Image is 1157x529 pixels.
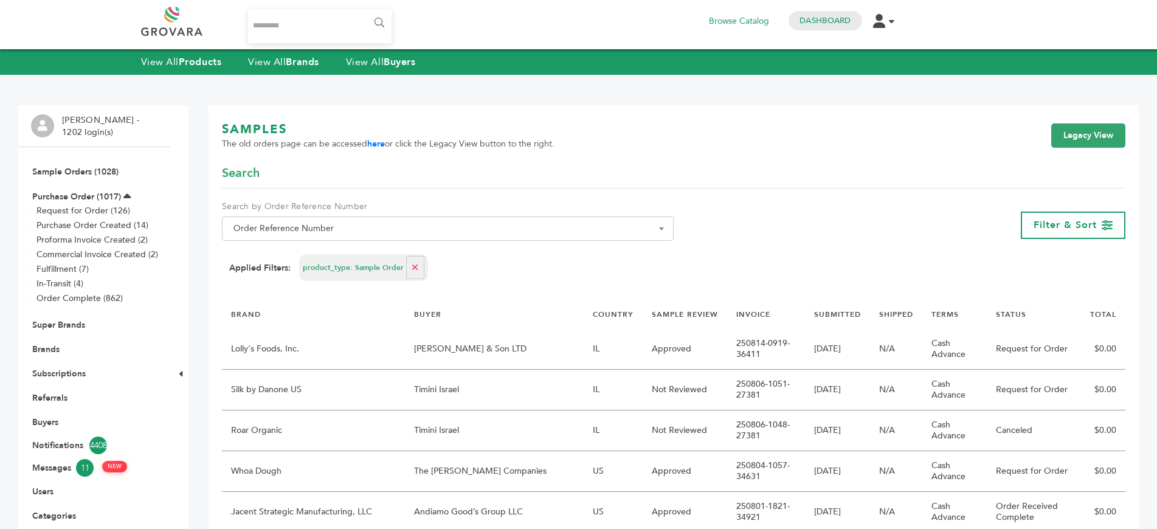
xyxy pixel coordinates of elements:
[222,329,405,370] td: Lolly's Foods, Inc.
[870,410,922,451] td: N/A
[709,15,769,28] a: Browse Catalog
[62,114,142,138] li: [PERSON_NAME] - 1202 login(s)
[384,55,415,69] strong: Buyers
[89,437,107,454] span: 4408
[1081,329,1125,370] td: $0.00
[987,451,1081,492] td: Request for Order
[922,410,987,451] td: Cash Advance
[286,55,319,69] strong: Brands
[367,138,385,150] a: here
[987,329,1081,370] td: Request for Order
[405,370,584,410] td: Timini Israel
[643,451,727,492] td: Approved
[584,410,643,451] td: IL
[32,437,156,454] a: Notifications4408
[36,263,89,275] a: Fulfillment (7)
[584,451,643,492] td: US
[222,201,674,213] label: Search by Order Reference Number
[36,278,83,289] a: In-Transit (4)
[405,451,584,492] td: The [PERSON_NAME] Companies
[1081,410,1125,451] td: $0.00
[584,329,643,370] td: IL
[1034,218,1097,232] span: Filter & Sort
[922,329,987,370] td: Cash Advance
[996,309,1026,319] a: STATUS
[652,309,718,319] a: SAMPLE REVIEW
[222,451,405,492] td: Whoa Dough
[222,165,260,182] span: Search
[870,451,922,492] td: N/A
[179,55,221,69] strong: Products
[346,55,416,69] a: View AllBuyers
[643,410,727,451] td: Not Reviewed
[405,329,584,370] td: [PERSON_NAME] & Son LTD
[593,309,634,319] a: COUNTRY
[1090,309,1116,319] a: TOTAL
[870,370,922,410] td: N/A
[248,55,319,69] a: View AllBrands
[922,451,987,492] td: Cash Advance
[32,344,60,355] a: Brands
[229,262,291,274] strong: Applied Filters:
[800,15,851,26] a: Dashboard
[222,121,554,138] h1: SAMPLES
[36,205,130,216] a: Request for Order (126)
[248,9,392,43] input: Search...
[32,319,85,331] a: Super Brands
[922,370,987,410] td: Cash Advance
[231,309,261,319] a: BRAND
[222,370,405,410] td: Silk by Danone US
[727,451,804,492] td: 250804-1057-34631
[32,166,119,178] a: Sample Orders (1028)
[32,191,121,202] a: Purchase Order (1017)
[405,410,584,451] td: Timini Israel
[222,138,554,150] span: The old orders page can be accessed or click the Legacy View button to the right.
[805,451,870,492] td: [DATE]
[736,309,770,319] a: INVOICE
[303,263,404,273] span: product_type: Sample Order
[32,459,156,477] a: Messages11 NEW
[987,410,1081,451] td: Canceled
[229,220,667,237] span: Order Reference Number
[643,370,727,410] td: Not Reviewed
[76,459,94,477] span: 11
[36,292,123,304] a: Order Complete (862)
[32,486,54,497] a: Users
[814,309,861,319] a: SUBMITTED
[32,368,86,379] a: Subscriptions
[36,220,148,231] a: Purchase Order Created (14)
[805,370,870,410] td: [DATE]
[643,329,727,370] td: Approved
[102,461,127,472] span: NEW
[805,329,870,370] td: [DATE]
[870,329,922,370] td: N/A
[31,114,54,137] img: profile.png
[1051,123,1125,148] a: Legacy View
[414,309,441,319] a: BUYER
[931,309,959,319] a: TERMS
[987,370,1081,410] td: Request for Order
[879,309,913,319] a: SHIPPED
[584,370,643,410] td: IL
[141,55,222,69] a: View AllProducts
[727,370,804,410] td: 250806-1051-27381
[32,392,67,404] a: Referrals
[727,410,804,451] td: 250806-1048-27381
[32,417,58,428] a: Buyers
[1081,451,1125,492] td: $0.00
[36,249,158,260] a: Commercial Invoice Created (2)
[222,410,405,451] td: Roar Organic
[32,510,76,522] a: Categories
[1081,370,1125,410] td: $0.00
[727,329,804,370] td: 250814-0919-36411
[36,234,148,246] a: Proforma Invoice Created (2)
[805,410,870,451] td: [DATE]
[222,216,674,241] span: Order Reference Number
